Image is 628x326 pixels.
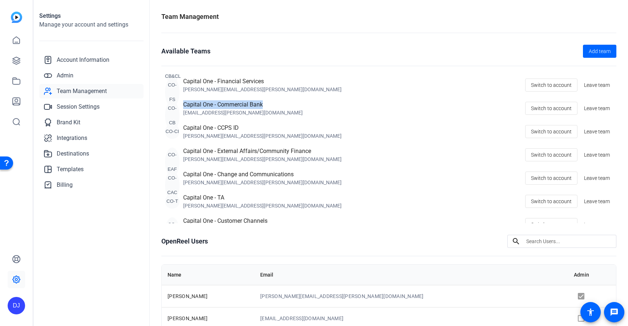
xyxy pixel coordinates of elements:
div: CO-CC [165,217,180,246]
span: Brand Kit [57,118,80,127]
a: Destinations [39,146,144,161]
mat-icon: search [507,237,525,246]
h1: Team Management [161,12,219,22]
div: CO-CB [165,101,180,130]
a: Session Settings [39,100,144,114]
button: Leave team [581,172,613,185]
span: Integrations [57,134,87,142]
span: Leave team [584,105,610,112]
div: Capital One - External Affairs/Community Finance [183,147,342,156]
button: Switch to account [525,172,577,185]
div: Capital One - TA [183,193,342,202]
button: Switch to account [525,125,577,138]
button: Add team [583,45,616,58]
span: [PERSON_NAME] [168,315,208,321]
h2: Manage your account and settings [39,20,144,29]
span: Session Settings [57,102,100,111]
div: Capital One - Change and Communications [183,170,342,179]
span: Templates [57,165,84,174]
span: Leave team [584,198,610,205]
th: Admin [568,265,616,285]
div: [PERSON_NAME][EMAIL_ADDRESS][PERSON_NAME][DOMAIN_NAME] [183,179,342,186]
button: Switch to account [525,79,577,92]
div: DJ [8,297,25,314]
span: Team Management [57,87,107,96]
span: Leave team [584,151,610,159]
mat-icon: message [610,308,619,317]
span: Switch to account [531,194,572,208]
span: Switch to account [531,101,572,115]
span: Switch to account [531,148,572,162]
span: Destinations [57,149,89,158]
div: Capital One - Financial Services [183,77,342,86]
button: Switch to account [525,102,577,115]
a: Integrations [39,131,144,145]
span: Billing [57,181,73,189]
h1: Available Teams [161,46,210,56]
div: CO-EAF [165,148,180,177]
th: Email [254,265,568,285]
button: Leave team [581,148,613,161]
div: CO-FS [165,78,180,107]
span: Account Information [57,56,109,64]
div: [EMAIL_ADDRESS][PERSON_NAME][DOMAIN_NAME] [183,109,303,116]
span: Admin [57,71,73,80]
span: Switch to account [531,171,572,185]
button: Leave team [581,79,613,92]
a: Account Information [39,53,144,67]
mat-icon: accessibility [586,308,595,317]
a: Billing [39,178,144,192]
button: Leave team [581,125,613,138]
button: Leave team [581,195,613,208]
img: blue-gradient.svg [11,12,22,23]
button: Leave team [581,102,613,115]
span: Leave team [584,128,610,136]
div: CO-CI [165,124,180,139]
input: Search Users... [526,237,611,246]
div: [PERSON_NAME][EMAIL_ADDRESS][PERSON_NAME][DOMAIN_NAME] [183,132,342,140]
div: [PERSON_NAME][EMAIL_ADDRESS][PERSON_NAME][DOMAIN_NAME] [183,156,342,163]
h1: Settings [39,12,144,20]
a: Templates [39,162,144,177]
span: Switch to account [531,78,572,92]
h1: OpenReel Users [161,236,208,246]
span: Add team [589,48,611,55]
span: Switch to account [531,218,572,232]
span: [PERSON_NAME] [168,293,208,299]
th: Name [162,265,254,285]
div: CO-CAC [165,171,180,200]
a: Admin [39,68,144,83]
span: Leave team [584,81,610,89]
a: Team Management [39,84,144,98]
button: Leave team [581,218,613,231]
span: Switch to account [531,125,572,138]
span: Leave team [584,221,610,229]
button: Switch to account [525,218,577,231]
a: Brand Kit [39,115,144,130]
div: Capital One - Commercial Bank [183,100,303,109]
span: Leave team [584,174,610,182]
div: CO-T [165,194,180,209]
td: [PERSON_NAME][EMAIL_ADDRESS][PERSON_NAME][DOMAIN_NAME] [254,285,568,307]
div: [PERSON_NAME][EMAIL_ADDRESS][PERSON_NAME][DOMAIN_NAME] [183,86,342,93]
div: Capital One - CCPS ID [183,124,342,132]
div: [PERSON_NAME][EMAIL_ADDRESS][PERSON_NAME][DOMAIN_NAME] [183,202,342,209]
div: Capital One - Customer Channels [183,217,342,225]
button: Switch to account [525,148,577,161]
button: Switch to account [525,195,577,208]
